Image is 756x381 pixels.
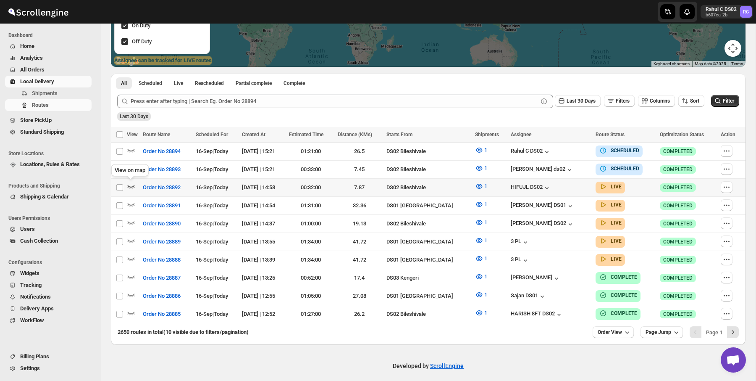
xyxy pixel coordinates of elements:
span: Action [721,132,735,138]
span: 16-Sep | Today [196,311,228,317]
div: 01:21:00 [289,147,333,156]
div: [DATE] | 14:58 [242,183,284,192]
span: Order No 28894 [143,147,181,156]
button: Locations, Rules & Rates [5,159,92,170]
span: On Duty [132,22,150,29]
span: Sort [690,98,699,104]
b: LIVE [611,256,622,262]
span: Store PickUp [20,117,52,123]
div: [DATE] | 12:55 [242,292,284,300]
span: Order No 28891 [143,201,181,210]
span: 1 [484,291,487,298]
b: COMPLETE [611,310,637,316]
div: DS01 [GEOGRAPHIC_DATA] [386,201,470,210]
button: Tracking [5,279,92,291]
button: Keyboard shortcuts [654,61,690,67]
button: Routes [5,99,92,111]
button: Order No 28894 [138,145,186,158]
button: 1 [470,198,492,211]
button: Next [727,326,739,338]
div: 26.2 [338,310,381,318]
div: [PERSON_NAME] ds02 [511,166,574,174]
span: Shipping & Calendar [20,193,69,200]
span: 16-Sep | Today [196,184,228,190]
div: 3 PL [511,256,530,265]
button: WorkFlow [5,315,92,326]
button: HIFUJL DS02 [511,184,551,192]
span: 1 [484,183,487,189]
div: 41.72 [338,256,381,264]
div: 32.36 [338,201,381,210]
div: 01:27:00 [289,310,333,318]
span: Order No 28886 [143,292,181,300]
div: [DATE] | 13:39 [242,256,284,264]
a: ScrollEngine [430,362,464,369]
span: Starts From [386,132,412,138]
b: 1 [719,329,722,336]
span: Store Locations [8,150,95,157]
button: [PERSON_NAME] DS01 [511,202,575,210]
span: 1 [484,237,487,243]
span: Optimization Status [660,132,704,138]
span: COMPLETED [663,202,693,209]
nav: Pagination [690,326,739,338]
span: Complete [283,80,305,87]
button: HARISH 8FT DS02 [511,310,563,319]
span: Off Duty [132,38,152,45]
span: 16-Sep | Today [196,238,228,245]
span: Delivery Apps [20,305,54,312]
button: COMPLETE [599,309,637,317]
button: 1 [470,161,492,175]
img: Google [113,56,141,67]
button: Shipping & Calendar [5,191,92,203]
button: Order No 28890 [138,217,186,230]
span: COMPLETED [663,257,693,263]
span: Configurations [8,259,95,266]
div: 17.4 [338,274,381,282]
span: Home [20,43,34,49]
button: [PERSON_NAME] [511,274,561,283]
span: Widgets [20,270,39,276]
b: LIVE [611,184,622,190]
button: All routes [116,77,132,89]
span: WorkFlow [20,317,44,323]
button: 1 [470,216,492,229]
span: 1 [484,147,487,153]
button: Sort [678,95,704,107]
button: Columns [638,95,675,107]
button: LIVE [599,201,622,209]
button: Shipments [5,87,92,99]
div: DS02 Bileshivale [386,183,470,192]
button: 1 [470,270,492,283]
span: 1 [484,273,487,280]
button: Order View [593,326,634,338]
span: 1 [484,201,487,207]
button: All Orders [5,64,92,76]
div: [DATE] | 13:55 [242,238,284,246]
div: DS02 Bileshivale [386,165,470,174]
span: Order No 28887 [143,274,181,282]
span: Shipments [32,90,58,96]
span: Map data ©2025 [695,61,726,66]
span: Order No 28892 [143,183,181,192]
span: Order View [598,329,622,336]
div: 01:34:00 [289,256,333,264]
span: 1 [484,310,487,316]
span: Scheduled [139,80,162,87]
span: 16-Sep | Today [196,293,228,299]
div: 00:33:00 [289,165,333,174]
span: Created At [242,132,265,138]
b: LIVE [611,202,622,208]
span: Last 30 Days [120,114,148,119]
button: User menu [701,5,753,19]
span: COMPLETED [663,311,693,317]
button: Delivery Apps [5,303,92,315]
span: Rahul C DS02 [740,6,752,18]
span: Local Delivery [20,78,54,85]
button: Order No 28891 [138,199,186,212]
button: Home [5,40,92,52]
a: Open this area in Google Maps (opens a new window) [113,56,141,67]
button: 1 [470,306,492,320]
